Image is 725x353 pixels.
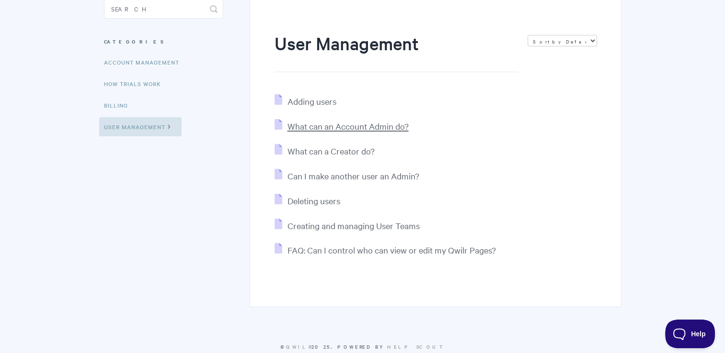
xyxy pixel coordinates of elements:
a: Help Scout [387,343,445,350]
span: FAQ: Can I control who can view or edit my Qwilr Pages? [287,244,495,255]
a: How Trials Work [104,74,168,93]
iframe: Toggle Customer Support [665,320,715,348]
a: Qwilr [286,343,311,350]
select: Page reloads on selection [528,35,597,46]
span: What can an Account Admin do? [287,121,408,132]
a: Creating and managing User Teams [275,220,419,231]
p: © 2025. [104,342,621,351]
span: Deleting users [287,195,340,206]
h1: User Management [274,31,518,72]
a: Can I make another user an Admin? [275,170,419,181]
span: Powered by [337,343,445,350]
a: User Management [99,117,182,136]
a: What can a Creator do? [275,145,374,156]
a: FAQ: Can I control who can view or edit my Qwilr Pages? [275,244,495,255]
span: What can a Creator do? [287,145,374,156]
span: Adding users [287,96,336,107]
span: Creating and managing User Teams [287,220,419,231]
a: What can an Account Admin do? [275,121,408,132]
a: Account Management [104,53,186,72]
a: Adding users [275,96,336,107]
span: Can I make another user an Admin? [287,170,419,181]
h3: Categories [104,33,223,50]
a: Deleting users [275,195,340,206]
a: Billing [104,96,135,115]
